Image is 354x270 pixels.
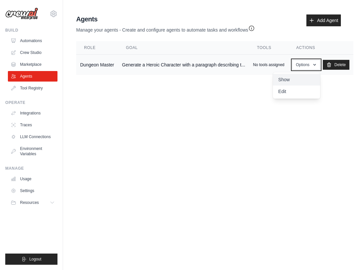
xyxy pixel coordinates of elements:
[8,143,57,159] a: Environment Variables
[8,132,57,142] a: LLM Connections
[29,257,41,262] span: Logout
[249,41,288,55] th: Tools
[273,74,320,86] a: Show
[5,28,57,33] div: Build
[8,71,57,82] a: Agents
[273,86,320,97] a: Edit
[76,55,118,75] td: Dungeon Master
[253,62,284,67] p: No tools assigned
[118,41,249,55] th: Goal
[76,14,255,24] h2: Agents
[5,166,57,171] div: Manage
[8,47,57,58] a: Crew Studio
[8,36,57,46] a: Automations
[8,174,57,184] a: Usage
[306,14,341,26] a: Add Agent
[76,41,118,55] th: Role
[8,120,57,130] a: Traces
[118,55,249,75] td: Generate a Heroic Character with a paragraph describing t...
[8,185,57,196] a: Settings
[5,100,57,105] div: Operate
[288,41,353,55] th: Actions
[292,60,320,70] button: Options
[323,60,349,70] a: Delete
[5,8,38,20] img: Logo
[8,59,57,70] a: Marketplace
[5,254,57,265] button: Logout
[76,24,255,33] p: Manage your agents - Create and configure agents to automate tasks and workflows
[8,83,57,93] a: Tool Registry
[8,197,57,208] button: Resources
[8,108,57,118] a: Integrations
[20,200,39,205] span: Resources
